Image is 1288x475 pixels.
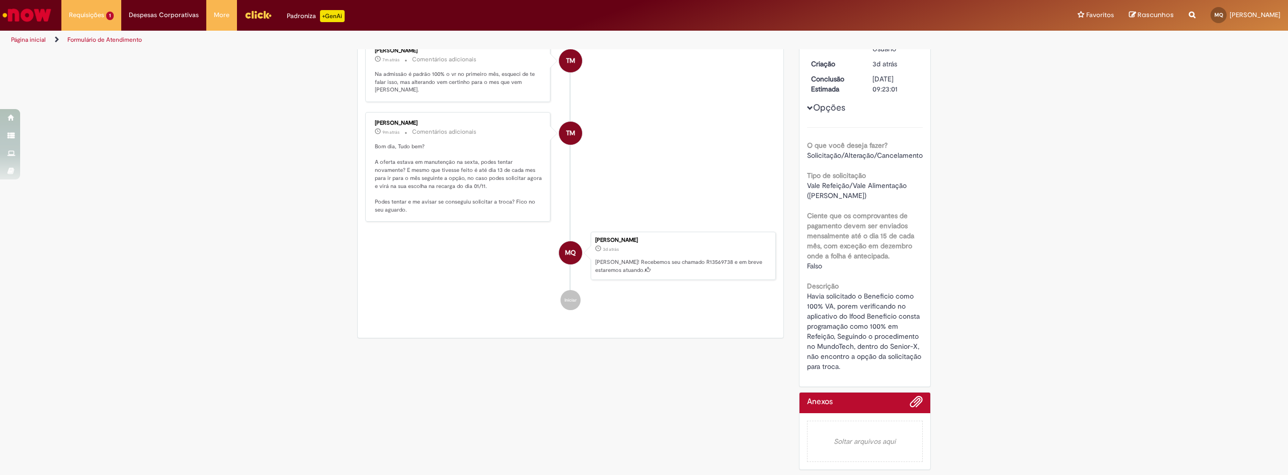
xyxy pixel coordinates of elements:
span: [PERSON_NAME] [1230,11,1280,19]
div: Tairine Maurina [559,49,582,72]
span: Despesas Corporativas [129,10,199,20]
time: 29/09/2025 09:43:57 [382,129,399,135]
p: +GenAi [320,10,345,22]
span: 3d atrás [872,59,897,68]
b: Ciente que os comprovantes de pagamento devem ser enviados mensalmente até o dia 15 de cada mês, ... [807,211,914,260]
span: Requisições [69,10,104,20]
em: Soltar arquivos aqui [807,421,923,462]
span: MQ [565,241,576,265]
b: Tipo de solicitação [807,171,866,180]
b: Descrição [807,281,839,291]
span: Havia solicitado o Beneficio como 100% VA, porem verificando no aplicativo do Ifood Beneficio con... [807,292,923,371]
button: Adicionar anexos [910,395,923,413]
ul: Trilhas de página [8,31,851,49]
span: Rascunhos [1138,10,1174,20]
span: Vale Refeição/Vale Alimentação ([PERSON_NAME]) [807,181,909,200]
time: 26/09/2025 10:22:57 [872,59,897,68]
li: Marco Aurelio De Quadros [365,232,776,280]
span: TM [566,121,575,145]
span: 3d atrás [603,246,619,252]
p: [PERSON_NAME]! Recebemos seu chamado R13569738 e em breve estaremos atuando. [595,258,770,274]
span: 7m atrás [382,57,399,63]
div: Tairine Maurina [559,122,582,145]
img: click_logo_yellow_360x200.png [245,7,272,22]
span: TM [566,49,575,73]
img: ServiceNow [1,5,53,25]
ul: Histórico de tíquete [365,30,776,320]
a: Rascunhos [1129,11,1174,20]
div: [PERSON_NAME] [375,48,542,54]
p: Bom dia, Tudo bem? A oferta estava em manutenção na sexta, podes tentar novamente? E mesmo que ti... [375,143,542,214]
span: Favoritos [1086,10,1114,20]
div: [PERSON_NAME] [595,237,770,243]
small: Comentários adicionais [412,55,476,64]
small: Comentários adicionais [412,128,476,136]
b: O que você deseja fazer? [807,141,888,150]
span: 1 [106,12,114,20]
time: 29/09/2025 09:45:36 [382,57,399,63]
div: [DATE] 09:23:01 [872,74,919,94]
a: Página inicial [11,36,46,44]
dt: Conclusão Estimada [803,74,865,94]
span: Falso [807,261,822,270]
span: MQ [1215,12,1223,18]
div: Marco Aurelio De Quadros [559,241,582,264]
div: [PERSON_NAME] [375,120,542,126]
span: More [214,10,229,20]
a: Formulário de Atendimento [67,36,142,44]
dt: Criação [803,59,865,69]
div: Padroniza [287,10,345,22]
h2: Anexos [807,398,833,407]
div: 26/09/2025 10:22:57 [872,59,919,69]
time: 26/09/2025 10:22:57 [603,246,619,252]
p: Na admissão é padrão 100% o vr no primeiro mês, esqueci de te falar isso, mas alterando vem certi... [375,70,542,94]
span: 9m atrás [382,129,399,135]
span: Solicitação/Alteração/Cancelamento [807,151,923,160]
